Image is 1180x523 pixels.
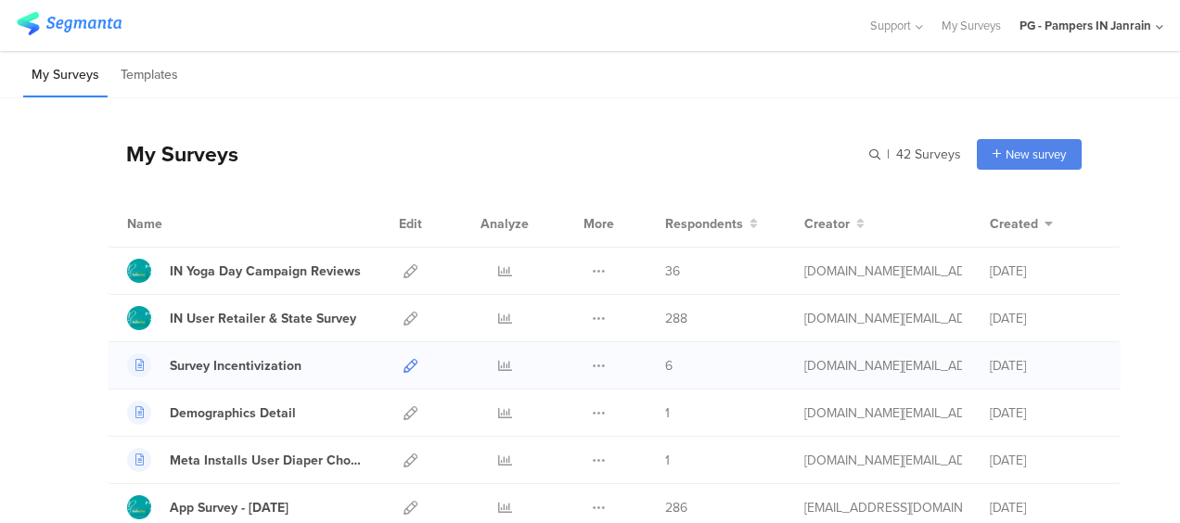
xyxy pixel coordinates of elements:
[108,138,238,170] div: My Surveys
[804,498,962,517] div: gupta.a.49@pg.com
[990,261,1101,281] div: [DATE]
[391,200,430,247] div: Edit
[804,356,962,376] div: sinha.ss@pg.com
[990,403,1101,423] div: [DATE]
[804,309,962,328] div: sinha.ss@pg.com
[870,17,911,34] span: Support
[896,145,961,164] span: 42 Surveys
[804,214,850,234] span: Creator
[665,309,687,328] span: 288
[804,261,962,281] div: sinha.ss@pg.com
[127,448,363,472] a: Meta Installs User Diaper Choices
[665,451,670,470] span: 1
[665,356,673,376] span: 6
[665,214,758,234] button: Respondents
[127,214,238,234] div: Name
[990,214,1053,234] button: Created
[127,495,289,519] a: App Survey - [DATE]
[1020,17,1151,34] div: PG - Pampers IN Janrain
[884,145,892,164] span: |
[477,200,532,247] div: Analyze
[1006,146,1066,163] span: New survey
[990,309,1101,328] div: [DATE]
[170,309,356,328] div: IN User Retailer & State Survey
[127,306,356,330] a: IN User Retailer & State Survey
[665,261,680,281] span: 36
[804,451,962,470] div: sinha.ss@pg.com
[804,403,962,423] div: sinha.ss@pg.com
[990,356,1101,376] div: [DATE]
[112,54,186,97] li: Templates
[170,356,301,376] div: Survey Incentivization
[127,353,301,377] a: Survey Incentivization
[990,498,1101,517] div: [DATE]
[579,200,619,247] div: More
[127,259,361,283] a: IN Yoga Day Campaign Reviews
[665,498,687,517] span: 286
[804,214,865,234] button: Creator
[170,261,361,281] div: IN Yoga Day Campaign Reviews
[665,403,670,423] span: 1
[127,401,296,425] a: Demographics Detail
[17,12,122,35] img: segmanta logo
[170,498,289,517] div: App Survey - March 2025
[170,403,296,423] div: Demographics Detail
[665,214,743,234] span: Respondents
[990,451,1101,470] div: [DATE]
[170,451,363,470] div: Meta Installs User Diaper Choices
[23,54,108,97] li: My Surveys
[990,214,1038,234] span: Created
